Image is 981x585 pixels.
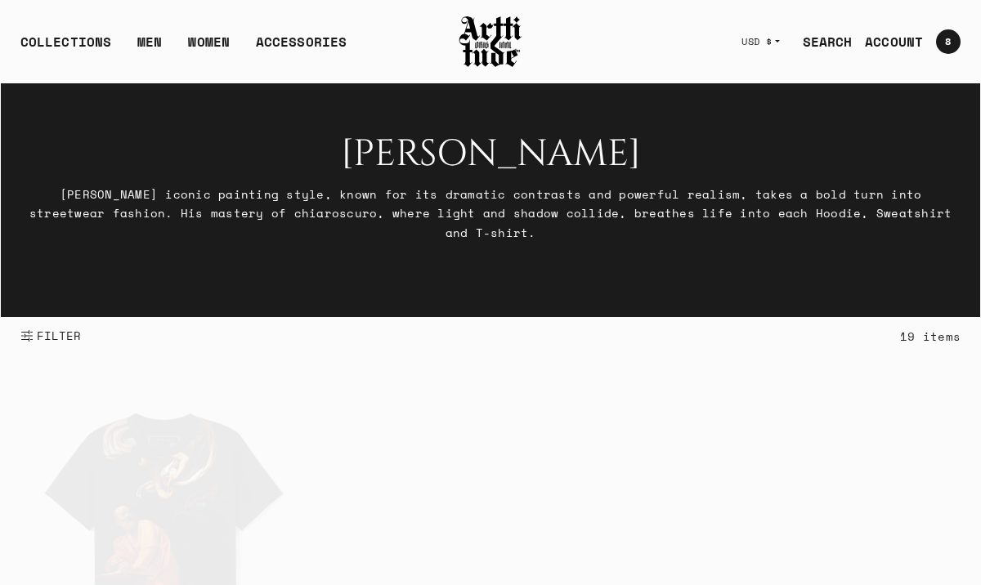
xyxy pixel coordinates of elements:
[1,83,980,317] video: Your browser does not support the video tag.
[188,32,230,65] a: WOMEN
[20,185,961,241] p: [PERSON_NAME] iconic painting style, known for its dramatic contrasts and powerful realism, takes...
[741,35,773,48] span: USD $
[256,32,347,65] div: ACCESSORIES
[900,327,961,346] div: 19 items
[923,23,961,60] a: Open cart
[34,328,82,344] span: FILTER
[20,318,82,354] button: Show filters
[732,24,790,60] button: USD $
[852,25,923,58] a: ACCOUNT
[945,37,951,47] span: 8
[137,32,162,65] a: MEN
[20,32,111,65] div: COLLECTIONS
[458,14,523,69] img: Arttitude
[7,32,360,65] ul: Main navigation
[20,133,961,176] h2: [PERSON_NAME]
[790,25,853,58] a: SEARCH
